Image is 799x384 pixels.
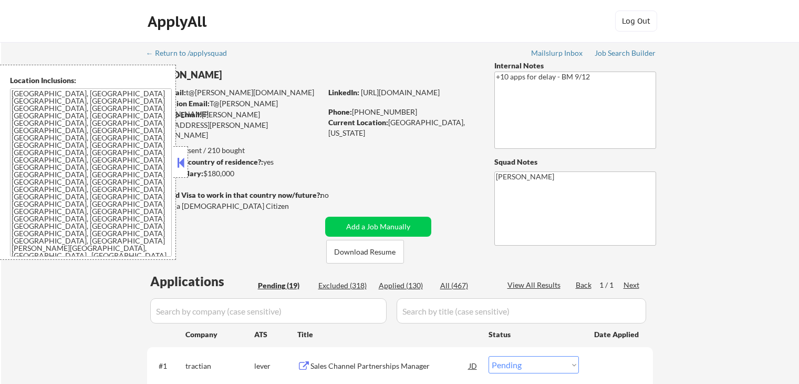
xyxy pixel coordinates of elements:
div: tractian [185,361,254,371]
button: Log Out [615,11,657,32]
div: T@[PERSON_NAME][DOMAIN_NAME] [148,98,321,119]
input: Search by company (case sensitive) [150,298,387,324]
strong: Can work in country of residence?: [147,157,263,166]
div: View All Results [507,280,564,290]
div: ApplyAll [148,13,210,31]
div: Company [185,329,254,340]
div: Squad Notes [494,157,656,167]
div: [PHONE_NUMBER] [328,107,477,117]
div: Excluded (318) [318,280,371,291]
div: Next [624,280,640,290]
div: [PERSON_NAME] [147,68,363,82]
div: Mailslurp Inbox [531,49,584,57]
strong: LinkedIn: [328,88,359,97]
div: no [320,190,350,200]
a: ← Return to /applysquad [146,49,237,59]
div: Back [576,280,593,290]
div: yes [147,157,318,167]
div: [PERSON_NAME][EMAIL_ADDRESS][PERSON_NAME][DOMAIN_NAME] [147,109,321,140]
a: [URL][DOMAIN_NAME] [361,88,440,97]
div: ← Return to /applysquad [146,49,237,57]
div: [GEOGRAPHIC_DATA], [US_STATE] [328,117,477,138]
div: Title [297,329,479,340]
div: Status [489,325,579,343]
div: Job Search Builder [595,49,656,57]
div: 1 / 1 [599,280,624,290]
div: Location Inclusions: [10,75,172,86]
div: Applied (130) [379,280,431,291]
a: Job Search Builder [595,49,656,59]
button: Add a Job Manually [325,217,431,237]
div: t@[PERSON_NAME][DOMAIN_NAME] [148,87,321,98]
div: Internal Notes [494,60,656,71]
div: JD [468,356,479,375]
input: Search by title (case sensitive) [397,298,646,324]
strong: Current Location: [328,118,388,127]
div: lever [254,361,297,371]
div: ATS [254,329,297,340]
div: Yes, I am a [DEMOGRAPHIC_DATA] Citizen [147,201,325,211]
div: $180,000 [147,168,321,179]
div: Date Applied [594,329,640,340]
div: Applications [150,275,254,288]
strong: Will need Visa to work in that country now/future?: [147,190,322,199]
div: 130 sent / 210 bought [147,145,321,156]
div: All (467) [440,280,493,291]
a: Mailslurp Inbox [531,49,584,59]
div: #1 [159,361,177,371]
strong: Phone: [328,107,352,116]
button: Download Resume [326,240,404,264]
div: Sales Channel Partnerships Manager [310,361,469,371]
div: Pending (19) [258,280,310,291]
